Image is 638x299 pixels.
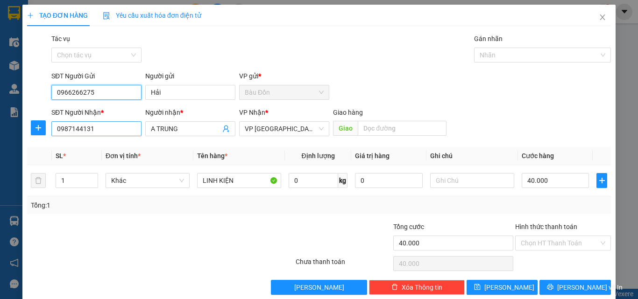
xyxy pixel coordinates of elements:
[89,19,164,30] div: CƯỜNG
[484,282,534,292] span: [PERSON_NAME]
[27,12,34,19] span: plus
[430,173,514,188] input: Ghi Chú
[111,174,184,188] span: Khác
[358,121,447,136] input: Dọc đường
[31,200,247,210] div: Tổng: 1
[355,173,422,188] input: 0
[8,68,164,79] div: Tên hàng: THUỐC CÁ ( : 1 )
[8,9,22,19] span: Gửi:
[355,152,390,160] span: Giá trị hàng
[589,5,616,31] button: Close
[338,173,347,188] span: kg
[8,19,83,30] div: CƯỜNG
[333,121,358,136] span: Giao
[426,147,518,165] th: Ghi chú
[106,152,141,160] span: Đơn vị tính
[239,71,329,81] div: VP gửi
[51,35,70,42] label: Tác vụ
[301,152,334,160] span: Định lượng
[145,71,235,81] div: Người gửi
[295,257,392,273] div: Chưa thanh toán
[547,284,553,291] span: printer
[333,109,363,116] span: Giao hàng
[145,107,235,118] div: Người nhận
[539,280,611,295] button: printer[PERSON_NAME] và In
[89,30,164,43] div: 0339113399
[391,284,398,291] span: delete
[89,8,164,19] div: An Sương
[467,280,538,295] button: save[PERSON_NAME]
[596,173,607,188] button: plus
[222,125,230,132] span: user-add
[522,152,554,160] span: Cước hàng
[245,85,324,99] span: Bàu Đồn
[239,109,265,116] span: VP Nhận
[474,284,481,291] span: save
[197,152,227,160] span: Tên hàng
[31,124,45,132] span: plus
[31,120,46,135] button: plus
[271,280,367,295] button: [PERSON_NAME]
[8,30,83,43] div: 0339113399
[31,173,46,188] button: delete
[197,173,281,188] input: VD: Bàn, Ghế
[8,8,83,19] div: Bàu Đồn
[88,51,101,61] span: CC :
[89,9,112,19] span: Nhận:
[103,12,110,20] img: icon
[393,223,424,230] span: Tổng cước
[515,223,577,230] label: Hình thức thanh toán
[88,49,165,62] div: 70.000
[27,12,88,19] span: TẠO ĐƠN HÀNG
[597,177,607,184] span: plus
[51,107,142,118] div: SĐT Người Nhận
[51,71,142,81] div: SĐT Người Gửi
[599,14,606,21] span: close
[116,67,129,80] span: SL
[103,12,201,19] span: Yêu cầu xuất hóa đơn điện tử
[369,280,465,295] button: deleteXóa Thông tin
[294,282,344,292] span: [PERSON_NAME]
[245,122,324,136] span: VP Tân Bình
[56,152,63,160] span: SL
[474,35,503,42] label: Gán nhãn
[402,282,442,292] span: Xóa Thông tin
[557,282,623,292] span: [PERSON_NAME] và In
